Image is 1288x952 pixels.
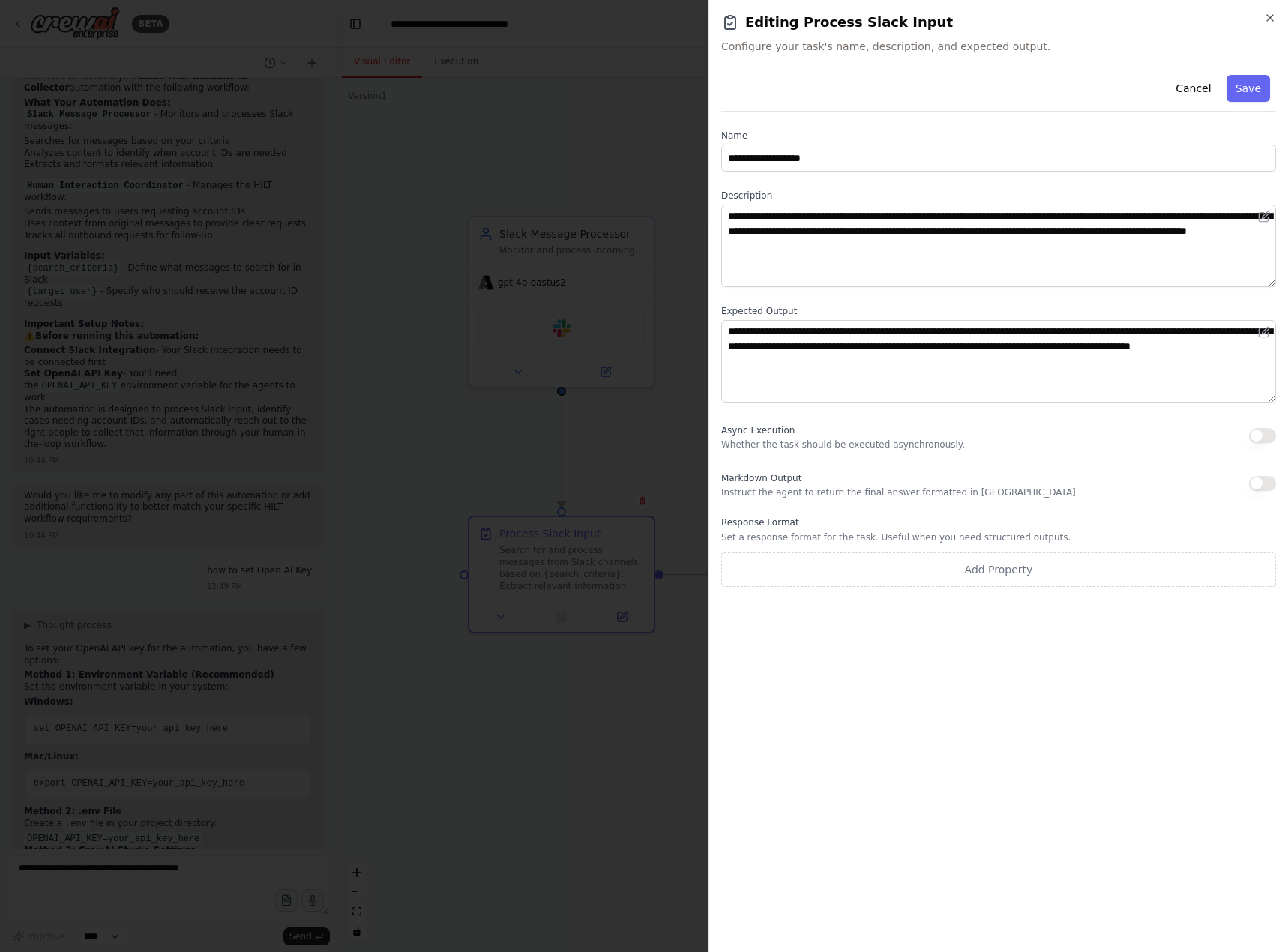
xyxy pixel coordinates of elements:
[721,439,965,451] p: Whether the task should be executed asynchronously.
[1227,75,1270,102] button: Save
[721,531,1276,543] p: Set a response format for the task. Useful when you need structured outputs.
[721,305,1276,317] label: Expected Output
[721,486,1076,498] p: Instruct the agent to return the final answer formatted in [GEOGRAPHIC_DATA]
[721,130,1276,142] label: Name
[1167,75,1220,102] button: Cancel
[721,516,1276,528] label: Response Format
[1255,208,1273,226] button: Open in editor
[721,39,1276,54] span: Configure your task's name, description, and expected output.
[1255,323,1273,341] button: Open in editor
[721,12,1276,33] h2: Editing Process Slack Input
[721,190,1276,202] label: Description
[721,552,1276,587] button: Add Property
[721,425,795,436] span: Async Execution
[721,473,801,483] span: Markdown Output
